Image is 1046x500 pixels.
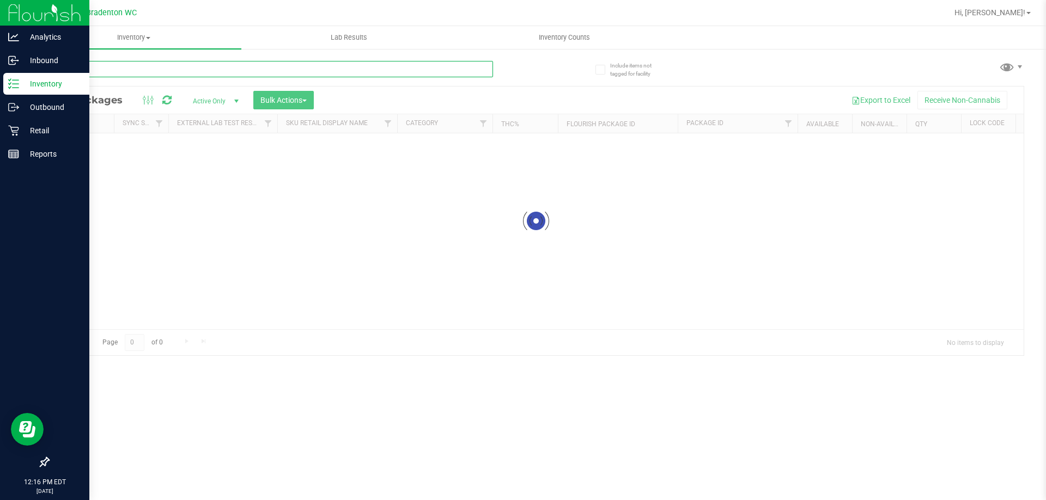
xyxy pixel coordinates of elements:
[26,33,241,42] span: Inventory
[457,26,672,49] a: Inventory Counts
[5,487,84,495] p: [DATE]
[11,413,44,446] iframe: Resource center
[8,102,19,113] inline-svg: Outbound
[954,8,1025,17] span: Hi, [PERSON_NAME]!
[48,61,493,77] input: Search Package ID, Item Name, SKU, Lot or Part Number...
[610,61,665,78] span: Include items not tagged for facility
[316,33,382,42] span: Lab Results
[26,26,241,49] a: Inventory
[19,124,84,137] p: Retail
[241,26,457,49] a: Lab Results
[8,55,19,66] inline-svg: Inbound
[8,78,19,89] inline-svg: Inventory
[5,477,84,487] p: 12:16 PM EDT
[19,77,84,90] p: Inventory
[19,30,84,44] p: Analytics
[8,125,19,136] inline-svg: Retail
[524,33,605,42] span: Inventory Counts
[86,8,137,17] span: Bradenton WC
[8,32,19,42] inline-svg: Analytics
[8,149,19,159] inline-svg: Reports
[19,54,84,67] p: Inbound
[19,101,84,114] p: Outbound
[19,147,84,161] p: Reports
